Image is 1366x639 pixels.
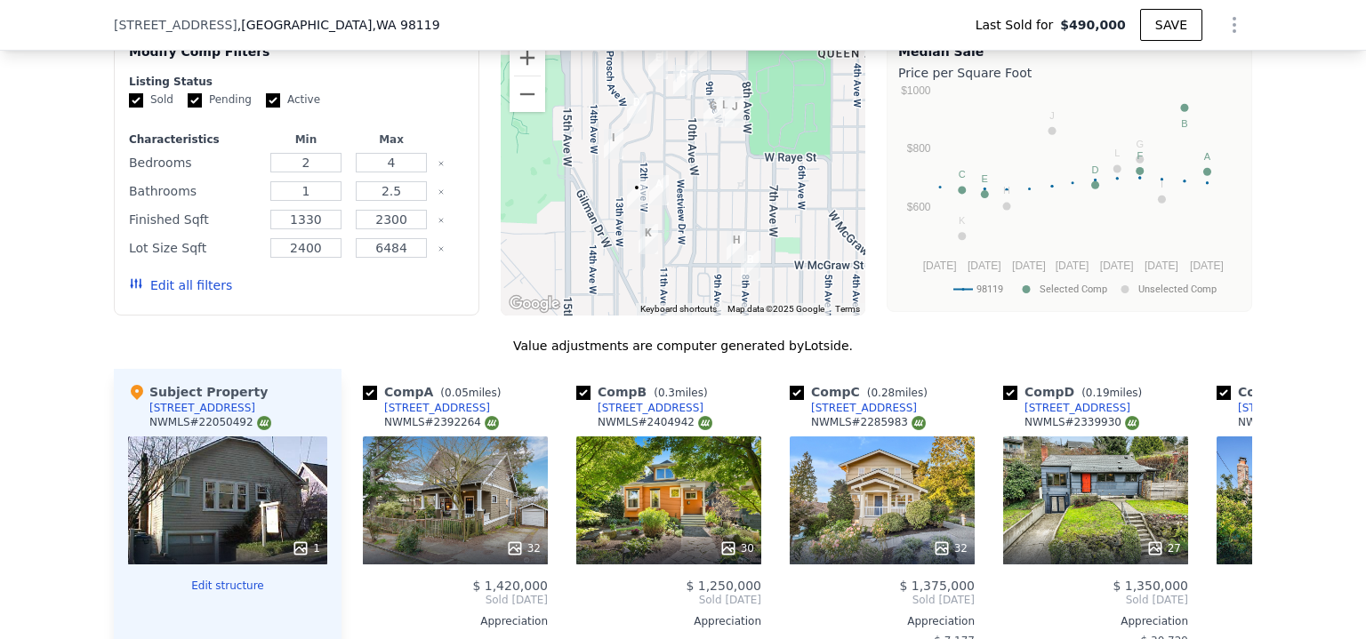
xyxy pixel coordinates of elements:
a: Terms (opens in new tab) [835,304,860,314]
text: J [1049,110,1055,121]
span: [STREET_ADDRESS] [114,16,237,34]
text: B [1181,118,1187,129]
button: Zoom out [510,76,545,112]
button: Clear [438,188,445,196]
div: Min [267,132,345,147]
span: $ 1,375,000 [899,579,975,593]
div: NWMLS # 2285983 [811,415,926,430]
div: 1004 W Armour St [666,58,700,102]
span: ( miles) [1074,387,1149,399]
div: Comp C [790,383,935,401]
div: Price per Square Foot [898,60,1241,85]
div: 30 [719,539,754,557]
text: $800 [907,142,931,155]
input: Sold [129,93,143,108]
span: ( miles) [647,387,714,399]
div: Median Sale [898,43,1241,60]
div: 2531 11th Ave W [642,168,676,212]
div: [STREET_ADDRESS] [1024,401,1130,415]
button: Edit structure [128,579,327,593]
text: D [1092,164,1099,175]
span: 0.19 [1086,387,1110,399]
img: Google [505,292,564,316]
div: [STREET_ADDRESS] [811,401,917,415]
div: NWMLS # 2392264 [384,415,499,430]
a: [STREET_ADDRESS] [576,401,703,415]
div: Modify Comp Filters [129,43,464,75]
div: Finished Sqft [129,207,260,232]
span: Last Sold for [976,16,1061,34]
div: 2246 12th Ave W [631,217,665,261]
span: 0.3 [658,387,675,399]
div: Comp A [363,383,508,401]
span: , WA 98119 [372,18,439,32]
img: NWMLS Logo [698,416,712,430]
div: 908 W Fulton St [683,32,717,76]
div: Bathrooms [129,179,260,204]
img: NWMLS Logo [485,416,499,430]
text: L [1114,148,1120,158]
div: [STREET_ADDRESS] [384,401,490,415]
div: Comp D [1003,383,1149,401]
div: Appreciation [576,614,761,628]
span: $ 1,350,000 [1113,579,1188,593]
text: $600 [907,201,931,213]
span: $ 1,250,000 [686,579,761,593]
button: Zoom in [510,40,545,76]
button: Keyboard shortcuts [640,303,717,316]
label: Pending [188,92,252,108]
span: Sold [DATE] [790,593,975,607]
div: [STREET_ADDRESS] [149,401,255,415]
div: [STREET_ADDRESS] [598,401,703,415]
div: 2605 13th Ave W [597,122,631,166]
input: Active [266,93,280,108]
div: Value adjustments are computer generated by Lotside . [114,337,1252,355]
text: A [1204,151,1211,162]
text: [DATE] [1012,260,1046,272]
text: Selected Comp [1040,284,1107,295]
div: Appreciation [1003,614,1188,628]
button: Clear [438,245,445,252]
text: [DATE] [1145,260,1178,272]
div: 2656 13th Ave W [620,86,654,131]
text: $1000 [901,84,931,97]
span: 0.28 [871,387,895,399]
img: NWMLS Logo [912,416,926,430]
a: [STREET_ADDRESS] [1003,401,1130,415]
span: $ 1,420,000 [472,579,548,593]
div: 811 W Newell St [718,91,751,135]
div: NWMLS # 2339930 [1024,415,1139,430]
input: Pending [188,93,202,108]
text: [DATE] [923,260,957,272]
text: F [1137,150,1143,161]
button: Show Options [1217,7,1252,43]
a: Open this area in Google Maps (opens a new window) [505,292,564,316]
button: SAVE [1140,9,1202,41]
text: I [1161,179,1163,189]
text: [DATE] [1056,260,1089,272]
div: 1 [292,539,320,557]
div: 806 W Mcgraw St [719,224,753,268]
div: Appreciation [363,614,548,628]
div: [STREET_ADDRESS] [1238,401,1344,415]
div: 2144 8th Ave W [734,244,767,288]
img: NWMLS Logo [1125,416,1139,430]
div: 2668 9th Ave W [708,89,742,133]
div: NWMLS # 2404942 [598,415,712,430]
label: Sold [129,92,173,108]
div: Comp B [576,383,715,401]
div: Characteristics [129,132,260,147]
div: A chart. [898,85,1241,308]
div: Appreciation [790,614,975,628]
div: Comp E [1217,383,1354,401]
span: Map data ©2025 Google [727,304,824,314]
div: NWMLS # 22050492 [149,415,271,430]
button: Clear [438,160,445,167]
div: 27 [1146,539,1181,557]
text: 98119 [976,284,1003,295]
div: Listing Status [129,75,464,89]
span: $490,000 [1060,16,1126,34]
div: 32 [933,539,968,557]
div: 903 W Newell St [696,90,730,134]
span: Sold [DATE] [1003,593,1188,607]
